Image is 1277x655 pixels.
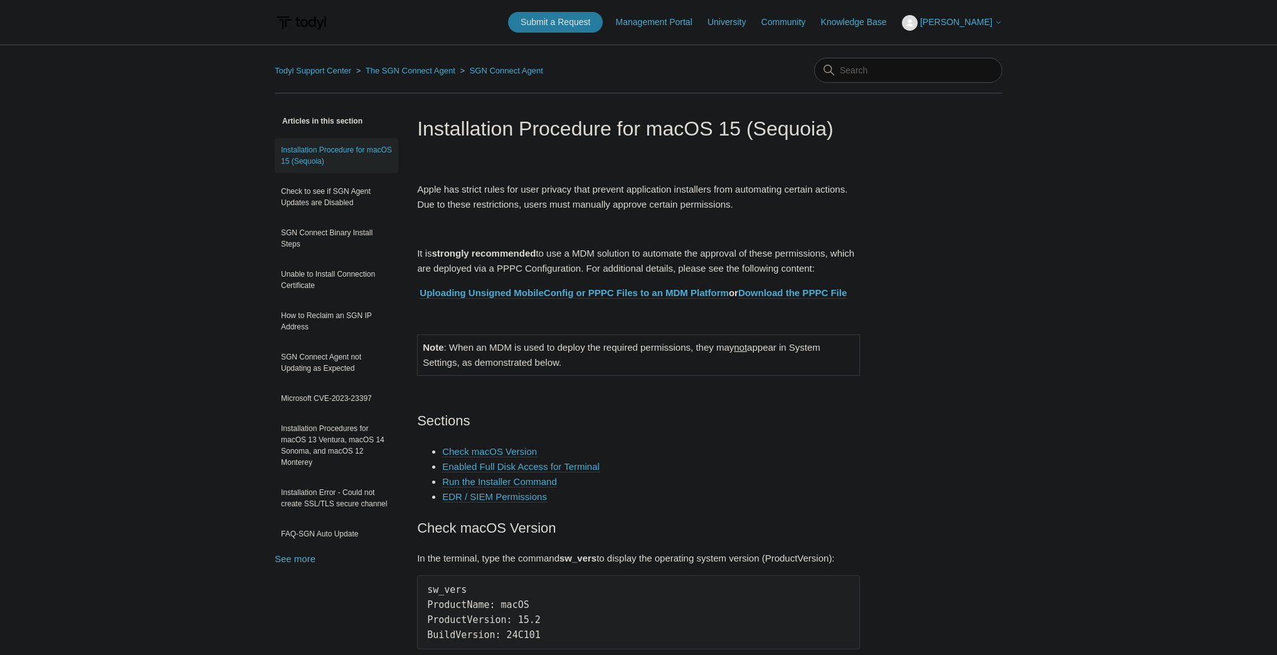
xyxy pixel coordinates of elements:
[508,12,603,33] a: Submit a Request
[761,16,819,29] a: Community
[275,138,398,173] a: Installation Procedure for macOS 15 (Sequoia)
[418,335,860,376] td: : When an MDM is used to deploy the required permissions, they may appear in System Settings, as ...
[423,342,443,353] strong: Note
[275,553,315,564] a: See more
[420,287,847,299] strong: or
[275,66,351,75] a: Todyl Support Center
[417,410,860,432] h2: Sections
[821,16,899,29] a: Knowledge Base
[559,553,596,563] strong: sw_vers
[442,491,547,503] a: EDR / SIEM Permissions
[417,517,860,539] h2: Check macOS Version
[814,58,1002,83] input: Search
[420,287,729,299] a: Uploading Unsigned MobileConfig or PPPC Files to an MDM Platform
[707,16,758,29] a: University
[738,287,847,299] a: Download the PPPC File
[275,345,398,380] a: SGN Connect Agent not Updating as Expected
[275,417,398,474] a: Installation Procedures for macOS 13 Ventura, macOS 14 Sonoma, and macOS 12 Monterey
[275,304,398,339] a: How to Reclaim an SGN IP Address
[432,248,536,258] strong: strongly recommended
[275,481,398,516] a: Installation Error - Could not create SSL/TLS secure channel
[275,386,398,410] a: Microsoft CVE-2023-23397
[457,66,543,75] li: SGN Connect Agent
[442,476,557,487] a: Run the Installer Command
[902,15,1002,31] button: [PERSON_NAME]
[442,446,537,457] a: Check macOS Version
[275,179,398,215] a: Check to see if SGN Agent Updates are Disabled
[920,17,992,27] span: [PERSON_NAME]
[275,11,328,35] img: Todyl Support Center Help Center home page
[616,16,705,29] a: Management Portal
[275,221,398,256] a: SGN Connect Binary Install Steps
[417,182,860,212] p: Apple has strict rules for user privacy that prevent application installers from automating certa...
[417,551,860,566] p: In the terminal, type the command to display the operating system version (ProductVersion):
[417,114,860,144] h1: Installation Procedure for macOS 15 (Sequoia)
[470,66,543,75] a: SGN Connect Agent
[354,66,458,75] li: The SGN Connect Agent
[417,575,860,649] pre: sw_vers ProductName: macOS ProductVersion: 15.2 BuildVersion: 24C101
[734,342,747,353] span: not
[417,246,860,276] p: It is to use a MDM solution to automate the approval of these permissions, which are deployed via...
[275,262,398,297] a: Unable to Install Connection Certificate
[275,66,354,75] li: Todyl Support Center
[275,522,398,546] a: FAQ-SGN Auto Update
[275,117,363,125] span: Articles in this section
[442,461,600,472] a: Enabled Full Disk Access for Terminal
[366,66,455,75] a: The SGN Connect Agent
